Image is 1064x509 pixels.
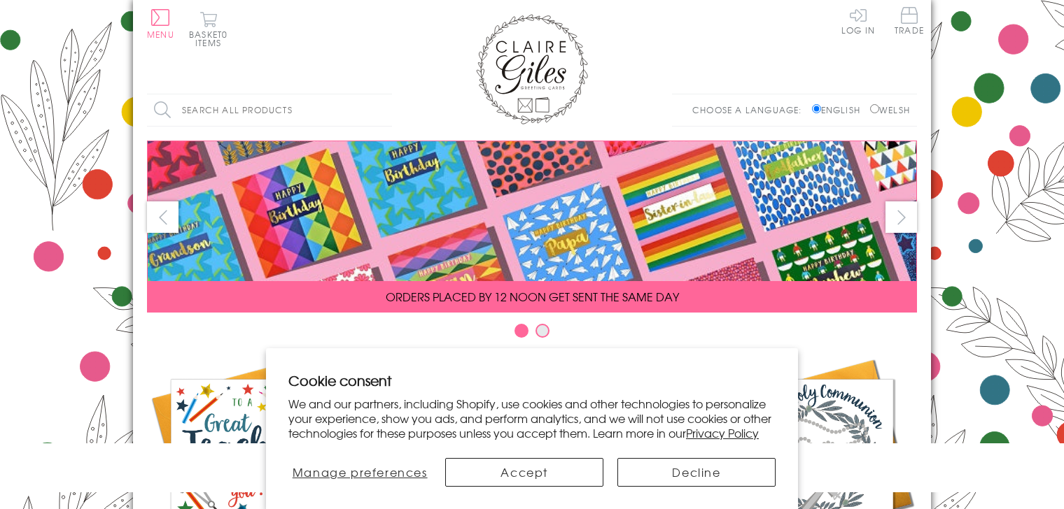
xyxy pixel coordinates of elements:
[288,396,776,440] p: We and our partners, including Shopify, use cookies and other technologies to personalize your ex...
[895,7,924,34] span: Trade
[885,201,917,233] button: next
[841,7,875,34] a: Log In
[870,104,879,113] input: Welsh
[147,323,917,345] div: Carousel Pagination
[288,458,431,487] button: Manage preferences
[476,14,588,124] img: Claire Giles Greetings Cards
[147,9,174,38] button: Menu
[812,104,821,113] input: English
[147,28,174,41] span: Menu
[147,94,392,126] input: Search all products
[147,201,178,233] button: prev
[445,458,603,487] button: Accept
[895,7,924,37] a: Trade
[288,371,776,390] h2: Cookie consent
[686,424,759,441] a: Privacy Policy
[514,324,528,338] button: Carousel Page 1 (Current Slide)
[386,288,679,305] span: ORDERS PLACED BY 12 NOON GET SENT THE SAME DAY
[189,11,227,47] button: Basket0 items
[195,28,227,49] span: 0 items
[812,103,867,116] label: English
[293,464,428,480] span: Manage preferences
[535,324,549,338] button: Carousel Page 2
[617,458,776,487] button: Decline
[378,94,392,126] input: Search
[692,103,809,116] p: Choose a language:
[870,103,910,116] label: Welsh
